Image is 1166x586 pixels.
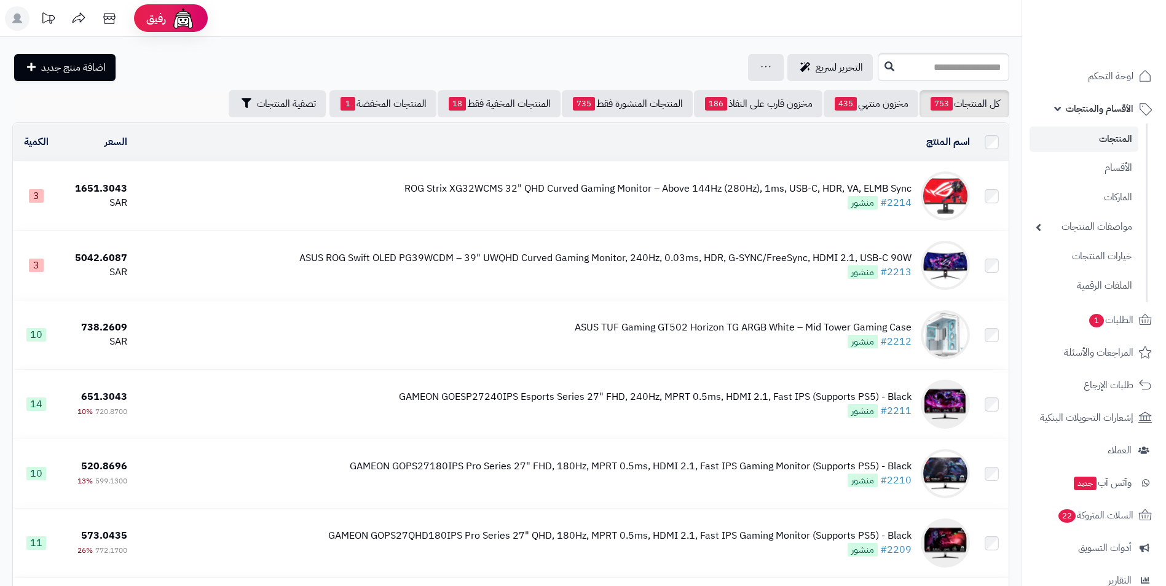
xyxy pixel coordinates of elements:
[880,265,912,279] a: #2213
[41,60,106,75] span: اضافة منتج جديد
[77,406,93,417] span: 10%
[848,474,878,487] span: منشور
[229,90,326,117] button: تصفية المنتجات
[399,390,912,404] div: GAMEON GOESP27240IPS Esports Series 27" FHD, 240Hz, MPRT 0.5ms, HDMI 2.1, Fast IPS (Supports PS5)...
[848,335,878,348] span: منشور
[1030,305,1159,335] a: الطلبات1
[1030,127,1138,152] a: المنتجات
[1057,507,1133,524] span: السلات المتروكة
[257,96,316,111] span: تصفية المنتجات
[921,380,970,429] img: GAMEON GOESP27240IPS Esports Series 27" FHD, 240Hz, MPRT 0.5ms, HDMI 2.1, Fast IPS (Supports PS5)...
[95,545,127,556] span: 772.1700
[65,335,127,349] div: SAR
[77,475,93,486] span: 13%
[1030,403,1159,432] a: إشعارات التحويلات البنكية
[29,259,44,272] span: 3
[1030,155,1138,181] a: الأقسام
[931,97,953,111] span: 753
[1030,436,1159,465] a: العملاء
[26,467,46,480] span: 10
[1030,338,1159,367] a: المراجعات والأسئلة
[705,97,727,111] span: 186
[33,6,63,34] a: تحديثات المنصة
[1030,468,1159,498] a: وآتس آبجديد
[575,321,912,335] div: ASUS TUF Gaming GT502 Horizon TG ARGB White – Mid Tower Gaming Case
[171,6,195,31] img: ai-face.png
[816,60,863,75] span: التحرير لسريع
[787,54,873,81] a: التحرير لسريع
[438,90,561,117] a: المنتجات المخفية فقط18
[1088,311,1133,329] span: الطلبات
[341,97,355,111] span: 1
[848,543,878,557] span: منشور
[146,11,166,26] span: رفيق
[694,90,822,117] a: مخزون قارب على النفاذ186
[65,196,127,210] div: SAR
[65,251,127,265] div: 5042.6087
[65,182,127,196] div: 1651.3043
[824,90,918,117] a: مخزون منتهي435
[848,265,878,279] span: منشور
[95,406,127,417] span: 720.8700
[81,459,127,474] span: 520.8696
[1089,314,1104,327] span: 1
[1066,100,1133,117] span: الأقسام والمنتجات
[329,90,436,117] a: المنتجات المخفضة1
[848,196,878,209] span: منشور
[880,334,912,349] a: #2212
[1108,442,1132,459] span: العملاء
[1084,377,1133,394] span: طلبات الإرجاع
[1074,477,1097,490] span: جديد
[299,251,912,265] div: ASUS ROG Swift OLED PG39WCDM – 39" UWQHD Curved Gaming Monitor, 240Hz, 0.03ms, HDR, G-SYNC/FreeSy...
[880,542,912,557] a: #2209
[65,265,127,279] div: SAR
[449,97,466,111] span: 18
[1030,501,1159,530] a: السلات المتروكة22
[880,473,912,488] a: #2210
[921,310,970,359] img: ASUS TUF Gaming GT502 Horizon TG ARGB White – Mid Tower Gaming Case
[95,475,127,486] span: 599.1300
[921,241,970,290] img: ASUS ROG Swift OLED PG39WCDM – 39" UWQHD Curved Gaming Monitor, 240Hz, 0.03ms, HDR, G-SYNC/FreeSy...
[1030,243,1138,270] a: خيارات المنتجات
[26,328,46,342] span: 10
[921,518,970,568] img: GAMEON GOPS27QHD180IPS Pro Series 27" QHD, 180Hz, MPRT 0.5ms, HDMI 2.1, Fast IPS Gaming Monitor (...
[1030,184,1138,211] a: الماركات
[1058,509,1076,523] span: 22
[81,389,127,404] span: 651.3043
[1073,474,1132,491] span: وآتس آب
[920,90,1009,117] a: كل المنتجات753
[1030,273,1138,299] a: الملفات الرقمية
[835,97,857,111] span: 435
[24,135,49,149] a: الكمية
[65,321,127,335] div: 738.2609
[1030,533,1159,563] a: أدوات التسويق
[328,529,912,543] div: GAMEON GOPS27QHD180IPS Pro Series 27" QHD, 180Hz, MPRT 0.5ms, HDMI 2.1, Fast IPS Gaming Monitor (...
[26,397,46,411] span: 14
[921,171,970,221] img: ROG Strix XG32WCMS 32" QHD Curved Gaming Monitor – Above 144Hz (280Hz), 1ms, USB-C, HDR, VA, ELMB...
[1078,539,1132,557] span: أدوات التسويق
[1030,370,1159,400] a: طلبات الإرجاع
[921,449,970,498] img: GAMEON GOPS27180IPS Pro Series 27" FHD, 180Hz, MPRT 0.5ms, HDMI 2.1, Fast IPS Gaming Monitor (Sup...
[1088,68,1133,85] span: لوحة التحكم
[562,90,693,117] a: المنتجات المنشورة فقط735
[29,189,44,203] span: 3
[14,54,116,81] a: اضافة منتج جديد
[77,545,93,556] span: 26%
[926,135,970,149] a: اسم المنتج
[880,404,912,418] a: #2211
[848,404,878,418] span: منشور
[26,536,46,550] span: 11
[404,182,912,196] div: ROG Strix XG32WCMS 32" QHD Curved Gaming Monitor – Above 144Hz (280Hz), 1ms, USB-C, HDR, VA, ELMB...
[573,97,595,111] span: 735
[81,528,127,543] span: 573.0435
[1030,214,1138,240] a: مواصفات المنتجات
[104,135,127,149] a: السعر
[350,459,912,474] div: GAMEON GOPS27180IPS Pro Series 27" FHD, 180Hz, MPRT 0.5ms, HDMI 2.1, Fast IPS Gaming Monitor (Sup...
[1030,61,1159,91] a: لوحة التحكم
[1040,409,1133,426] span: إشعارات التحويلات البنكية
[1064,344,1133,361] span: المراجعات والأسئلة
[880,195,912,210] a: #2214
